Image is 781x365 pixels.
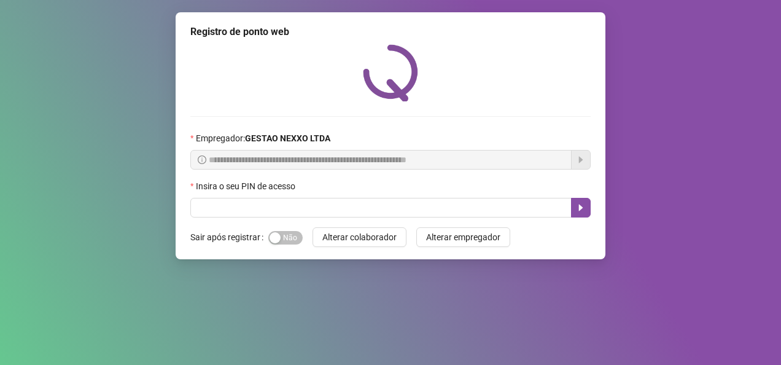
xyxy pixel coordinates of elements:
[576,203,586,213] span: caret-right
[416,227,510,247] button: Alterar empregador
[190,25,591,39] div: Registro de ponto web
[426,230,500,244] span: Alterar empregador
[190,179,303,193] label: Insira o seu PIN de acesso
[198,155,206,164] span: info-circle
[190,227,268,247] label: Sair após registrar
[363,44,418,101] img: QRPoint
[322,230,397,244] span: Alterar colaborador
[313,227,406,247] button: Alterar colaborador
[196,131,330,145] span: Empregador :
[245,133,330,143] strong: GESTAO NEXXO LTDA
